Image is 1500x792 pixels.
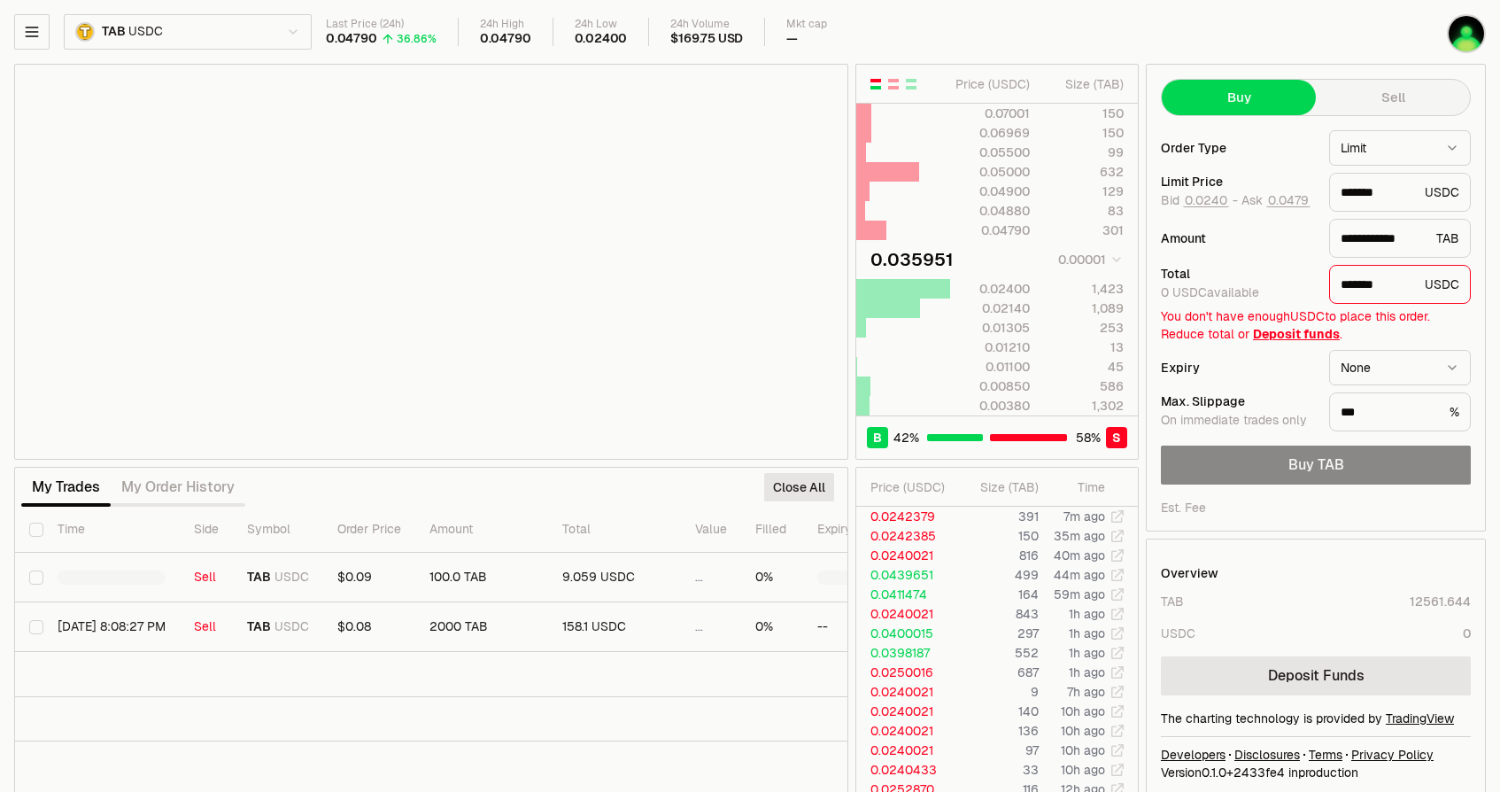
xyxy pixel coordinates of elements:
[957,643,1040,663] td: 552
[397,32,437,46] div: 36.86%
[1161,232,1315,245] div: Amount
[111,470,245,505] button: My Order History
[1241,193,1311,209] span: Ask
[870,478,956,496] div: Price ( USDC )
[856,507,957,526] td: 0.0242379
[803,507,923,553] th: Expiry
[856,624,957,643] td: 0.0400015
[951,163,1030,181] div: 0.05000
[1329,219,1471,258] div: TAB
[951,299,1030,317] div: 0.02140
[429,570,534,586] div: 100.0 TAB
[869,77,883,91] button: Show Buy and Sell Orders
[856,721,957,741] td: 0.0240021
[1161,268,1315,280] div: Total
[1463,625,1471,642] div: 0
[1447,14,1486,53] img: 9374-03
[323,507,415,553] th: Order Price
[1234,746,1300,764] a: Disclosures
[58,618,166,634] time: [DATE] 8:08:27 PM
[1161,142,1315,154] div: Order Type
[951,358,1030,376] div: 0.01100
[43,507,180,553] th: Time
[856,585,957,604] td: 0.0411474
[415,507,548,553] th: Amount
[786,18,827,31] div: Mkt cap
[15,65,847,459] iframe: Financial Chart
[1162,80,1316,115] button: Buy
[1061,762,1105,778] time: 10h ago
[856,760,957,780] td: 0.0240433
[957,663,1040,682] td: 687
[21,470,111,505] button: My Trades
[233,507,323,553] th: Symbol
[1061,723,1105,739] time: 10h ago
[764,473,834,501] button: Close All
[1054,547,1105,563] time: 40m ago
[1045,75,1124,93] div: Size ( TAB )
[1351,746,1434,764] a: Privacy Policy
[337,569,372,585] span: $0.09
[562,619,667,635] div: 158.1 USDC
[803,602,923,652] td: --
[1054,586,1105,602] time: 59m ago
[951,397,1030,415] div: 0.00380
[1161,764,1471,781] div: Version 0.1.0 + in production
[128,24,162,40] span: USDC
[1161,307,1471,343] div: You don't have enough USDC to place this order. Reduce total or .
[480,18,531,31] div: 24h High
[1045,299,1124,317] div: 1,089
[1045,338,1124,356] div: 13
[1053,249,1124,270] button: 0.00001
[194,570,219,586] div: Sell
[29,571,43,585] button: Select row
[856,663,957,682] td: 0.0250016
[670,31,743,47] div: $169.75 USD
[1063,509,1105,524] time: 7m ago
[1161,593,1184,610] div: TAB
[786,31,798,47] div: —
[326,18,437,31] div: Last Price (24h)
[951,105,1030,122] div: 0.07001
[957,682,1040,702] td: 9
[1069,645,1105,661] time: 1h ago
[1045,202,1124,220] div: 83
[1253,326,1340,342] a: Deposit funds
[1054,478,1105,496] div: Time
[102,24,125,40] span: TAB
[951,280,1030,298] div: 0.02400
[886,77,901,91] button: Show Sell Orders Only
[1069,664,1105,680] time: 1h ago
[1161,413,1315,429] div: On immediate trades only
[1161,175,1315,188] div: Limit Price
[1183,193,1229,207] button: 0.0240
[1061,703,1105,719] time: 10h ago
[856,565,957,585] td: 0.0439651
[1045,221,1124,239] div: 301
[29,620,43,634] button: Select row
[1410,593,1471,610] div: 12561.644
[1112,429,1121,446] span: S
[755,619,789,635] div: 0%
[1161,746,1226,764] a: Developers
[1061,742,1105,758] time: 10h ago
[1161,361,1315,374] div: Expiry
[904,77,918,91] button: Show Buy Orders Only
[1045,144,1124,161] div: 99
[1069,606,1105,622] time: 1h ago
[951,319,1030,337] div: 0.01305
[1161,625,1195,642] div: USDC
[957,624,1040,643] td: 297
[1045,163,1124,181] div: 632
[1233,765,1285,780] span: 2433fe4b4f3780576893ee9e941d06011a76ee7a
[1045,182,1124,200] div: 129
[957,546,1040,565] td: 816
[951,124,1030,142] div: 0.06969
[180,507,233,553] th: Side
[856,702,957,721] td: 0.0240021
[681,507,741,553] th: Value
[194,619,219,635] div: Sell
[1045,397,1124,415] div: 1,302
[337,618,371,634] span: $0.08
[951,182,1030,200] div: 0.04900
